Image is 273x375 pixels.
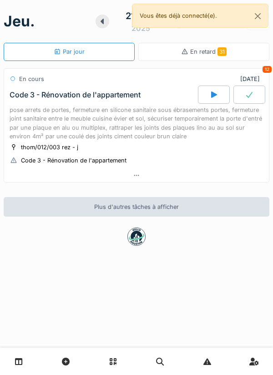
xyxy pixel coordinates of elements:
[217,47,227,56] span: 31
[126,9,156,23] div: 21 août
[248,4,268,28] button: Close
[4,13,35,30] h1: jeu.
[132,4,268,28] div: Vous êtes déjà connecté(e).
[10,91,141,99] div: Code 3 - Rénovation de l'appartement
[10,106,263,141] div: pose arrets de portes, fermeture en silicone sanitaire sous ébrasements portes, fermeture joint s...
[240,75,263,83] div: [DATE]
[263,66,272,73] div: 12
[54,47,85,56] div: Par jour
[190,48,227,55] span: En retard
[131,23,150,34] div: 2025
[127,228,146,246] img: badge-BVDL4wpA.svg
[4,197,269,217] div: Plus d'autres tâches à afficher
[21,156,126,165] div: Code 3 - Rénovation de l'appartement
[21,143,78,152] div: thom/012/003 rez - j
[19,75,44,83] div: En cours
